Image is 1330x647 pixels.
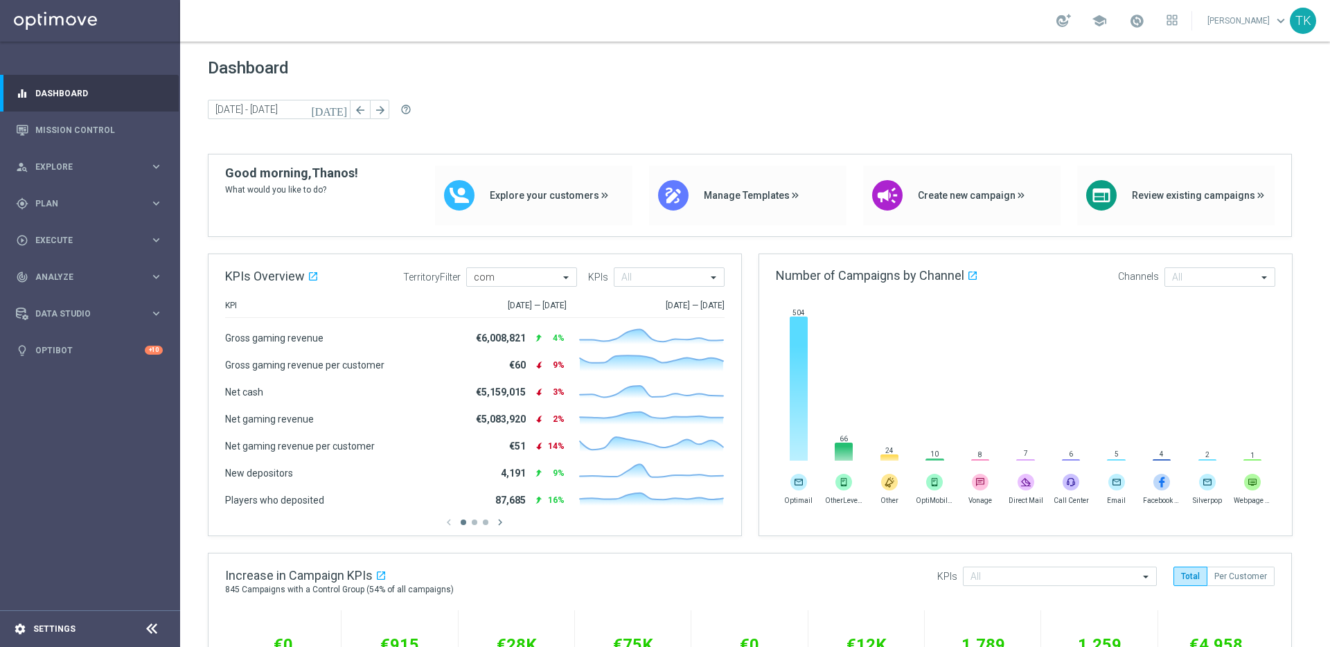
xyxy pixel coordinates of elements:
[15,308,163,319] button: Data Studio keyboard_arrow_right
[35,200,150,208] span: Plan
[33,625,76,633] a: Settings
[15,345,163,356] button: lightbulb Optibot +10
[35,75,163,112] a: Dashboard
[15,198,163,209] button: gps_fixed Plan keyboard_arrow_right
[35,310,150,318] span: Data Studio
[150,270,163,283] i: keyboard_arrow_right
[35,112,163,148] a: Mission Control
[1273,13,1288,28] span: keyboard_arrow_down
[150,233,163,247] i: keyboard_arrow_right
[1092,13,1107,28] span: school
[15,161,163,172] button: person_search Explore keyboard_arrow_right
[16,344,28,357] i: lightbulb
[145,346,163,355] div: +10
[35,236,150,245] span: Execute
[35,163,150,171] span: Explore
[150,307,163,320] i: keyboard_arrow_right
[35,273,150,281] span: Analyze
[150,160,163,173] i: keyboard_arrow_right
[16,271,28,283] i: track_changes
[16,87,28,100] i: equalizer
[16,197,150,210] div: Plan
[15,272,163,283] button: track_changes Analyze keyboard_arrow_right
[15,125,163,136] button: Mission Control
[1206,10,1290,31] a: [PERSON_NAME]keyboard_arrow_down
[16,271,150,283] div: Analyze
[14,623,26,635] i: settings
[1290,8,1316,34] div: TK
[150,197,163,210] i: keyboard_arrow_right
[16,234,150,247] div: Execute
[35,332,145,369] a: Optibot
[16,308,150,320] div: Data Studio
[16,332,163,369] div: Optibot
[15,235,163,246] button: play_circle_outline Execute keyboard_arrow_right
[16,161,28,173] i: person_search
[16,234,28,247] i: play_circle_outline
[16,75,163,112] div: Dashboard
[16,161,150,173] div: Explore
[15,88,163,99] button: equalizer Dashboard
[16,112,163,148] div: Mission Control
[16,197,28,210] i: gps_fixed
